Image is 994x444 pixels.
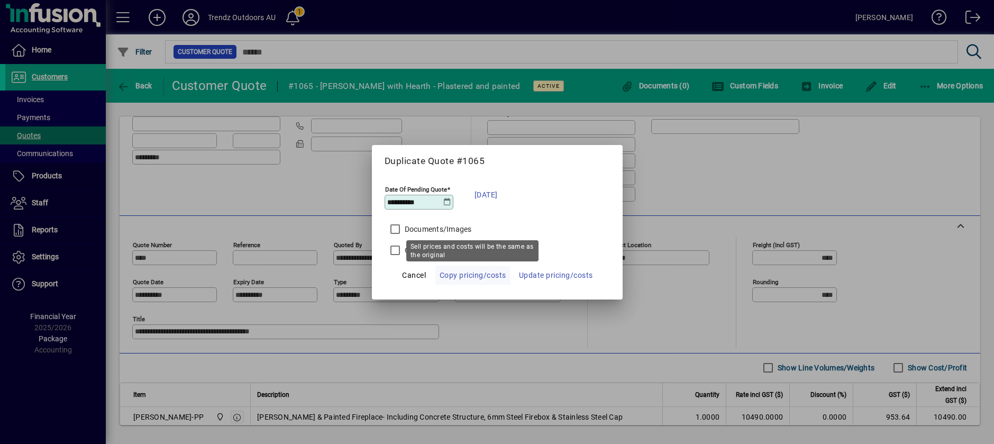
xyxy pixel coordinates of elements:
label: Documents/Images [403,224,472,234]
span: [DATE] [475,188,498,201]
div: Sell prices and costs will be the same as the original [406,240,539,261]
button: [DATE] [469,182,503,208]
span: Cancel [402,269,426,282]
h5: Duplicate Quote #1065 [385,156,610,167]
button: Update pricing/costs [515,266,597,285]
button: Cancel [397,266,431,285]
mat-label: Date Of Pending Quote [385,185,447,193]
span: Copy pricing/costs [440,269,506,282]
span: Update pricing/costs [519,269,593,282]
button: Copy pricing/costs [435,266,510,285]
